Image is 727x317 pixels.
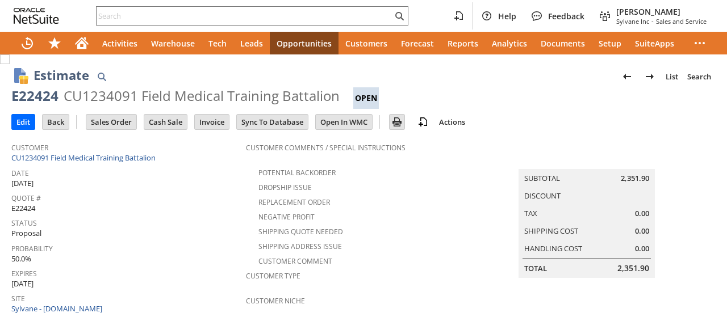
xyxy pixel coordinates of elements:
span: Warehouse [151,38,195,49]
img: Next [643,70,657,83]
span: Analytics [492,38,527,49]
span: - [651,17,654,26]
img: add-record.svg [416,115,430,129]
a: Subtotal [524,173,560,183]
img: Quick Find [95,70,108,83]
a: Search [683,67,716,86]
a: Shipping Cost [524,226,578,236]
a: Activities [95,32,144,54]
a: SuiteApps [628,32,681,54]
span: Customers [345,38,387,49]
input: Search [97,9,392,23]
img: Print [390,115,404,129]
a: Customer Type [246,271,300,281]
input: Print [390,115,404,129]
span: Help [498,11,516,22]
div: Shortcuts [41,32,68,54]
a: Customers [339,32,394,54]
span: 0.00 [635,243,649,254]
span: [DATE] [11,278,34,289]
div: Open [353,87,379,109]
a: Documents [534,32,592,54]
span: [DATE] [11,178,34,189]
span: Reports [448,38,478,49]
a: CU1234091 Field Medical Training Battalion [11,153,158,163]
a: Forecast [394,32,441,54]
a: Analytics [485,32,534,54]
svg: Search [392,9,406,23]
input: Back [43,115,69,129]
input: Invoice [195,115,229,129]
a: Probability [11,244,53,253]
input: Cash Sale [144,115,187,129]
span: Sales and Service [656,17,707,26]
input: Sales Order [86,115,136,129]
a: Site [11,294,25,303]
input: Edit [12,115,35,129]
a: Date [11,168,29,178]
a: Home [68,32,95,54]
a: Shipping Address Issue [258,242,342,251]
a: Tax [524,208,537,218]
a: Customer Comment [258,256,332,266]
a: Tech [202,32,233,54]
input: Sync To Database [237,115,308,129]
svg: logo [14,8,59,24]
span: 0.00 [635,208,649,219]
a: Dropship Issue [258,183,312,192]
div: CU1234091 Field Medical Training Battalion [64,87,340,105]
span: 0.00 [635,226,649,236]
span: Feedback [548,11,584,22]
svg: Recent Records [20,36,34,50]
a: Expires [11,269,37,278]
a: Warehouse [144,32,202,54]
a: Discount [524,191,561,201]
a: Customer Comments / Special Instructions [246,143,406,153]
a: Total [524,263,547,273]
a: Setup [592,32,628,54]
h1: Estimate [34,66,89,84]
a: Shipping Quote Needed [258,227,343,236]
a: Potential Backorder [258,168,336,177]
span: 50.0% [11,253,31,264]
input: Open In WMC [316,115,372,129]
span: SuiteApps [635,38,674,49]
a: Handling Cost [524,243,582,253]
a: Negative Profit [258,212,315,222]
div: E22424 [11,87,59,105]
span: Sylvane Inc [616,17,649,26]
a: Quote # [11,193,41,203]
a: Sylvane - [DOMAIN_NAME] [11,303,105,314]
caption: Summary [519,151,655,169]
a: Customer Niche [246,296,305,306]
a: Customer [11,143,48,153]
a: List [661,67,683,86]
a: Reports [441,32,485,54]
a: Leads [233,32,270,54]
span: E22424 [11,203,35,214]
a: Actions [434,117,470,127]
span: Documents [541,38,585,49]
span: 2,351.90 [621,173,649,184]
a: Replacement Order [258,197,330,207]
span: [PERSON_NAME] [616,6,707,17]
span: Proposal [11,228,41,239]
a: Recent Records [14,32,41,54]
span: Leads [240,38,263,49]
span: Forecast [401,38,434,49]
span: Setup [599,38,621,49]
svg: Home [75,36,89,50]
a: Status [11,218,37,228]
span: Tech [208,38,227,49]
div: More menus [686,32,713,54]
span: Activities [102,38,137,49]
a: Opportunities [270,32,339,54]
img: Previous [620,70,634,83]
svg: Shortcuts [48,36,61,50]
span: 2,351.90 [617,263,649,274]
span: Opportunities [277,38,332,49]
